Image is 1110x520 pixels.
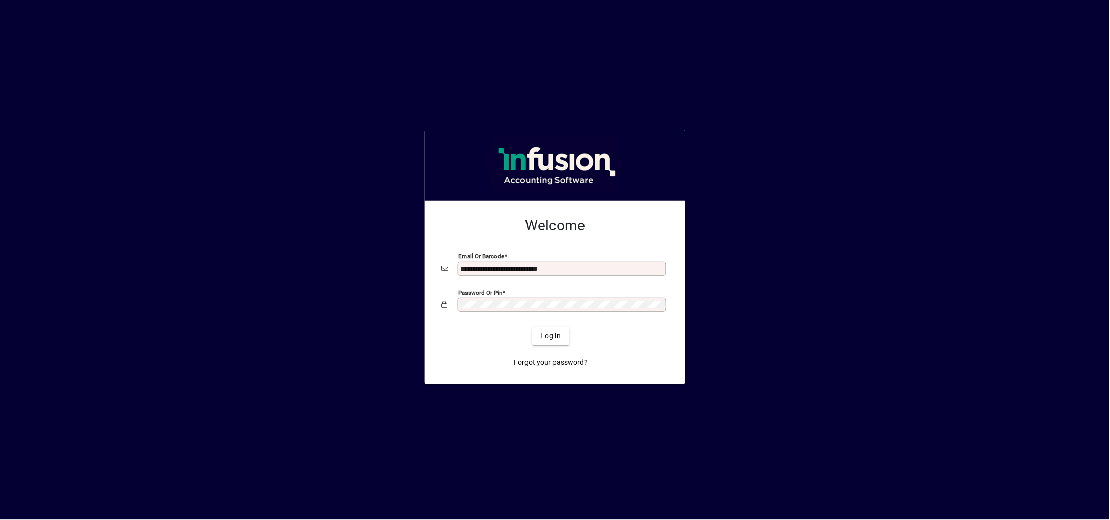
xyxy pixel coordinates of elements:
[441,217,669,235] h2: Welcome
[510,354,592,372] a: Forgot your password?
[458,252,504,259] mat-label: Email or Barcode
[458,288,502,296] mat-label: Password or Pin
[532,327,569,345] button: Login
[540,331,561,341] span: Login
[514,357,588,368] span: Forgot your password?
